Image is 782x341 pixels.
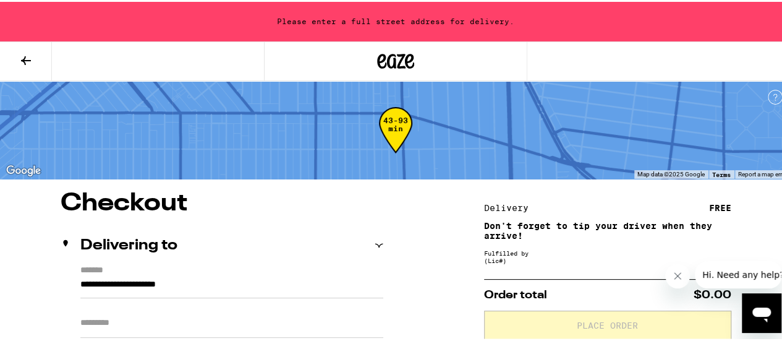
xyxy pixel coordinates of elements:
[484,248,731,262] div: Fulfilled by (Lic# )
[637,169,705,176] span: Map data ©2025 Google
[3,161,44,177] a: Open this area in Google Maps (opens a new window)
[484,202,537,210] div: Delivery
[484,288,547,299] span: Order total
[742,291,781,331] iframe: Button to launch messaging window
[484,219,731,239] p: Don't forget to tip your driver when they arrive!
[695,259,781,287] iframe: Message from company
[3,161,44,177] img: Google
[694,288,731,299] span: $0.00
[577,319,638,328] span: Place Order
[712,169,731,176] a: Terms
[484,309,731,339] button: Place Order
[7,9,89,19] span: Hi. Need any help?
[80,236,177,251] h2: Delivering to
[709,202,731,210] div: FREE
[61,189,383,214] h1: Checkout
[379,114,412,161] div: 43-93 min
[665,262,690,287] iframe: Close message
